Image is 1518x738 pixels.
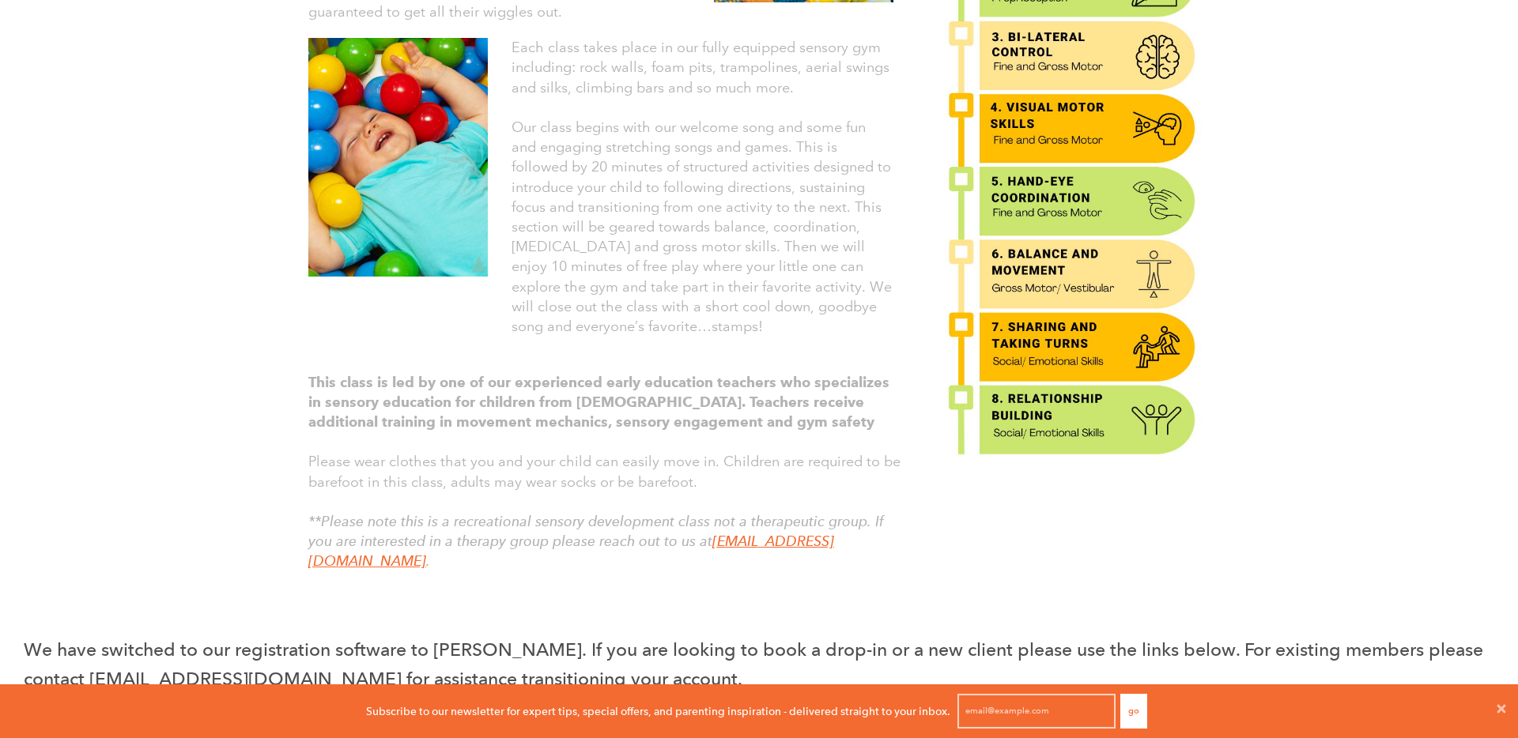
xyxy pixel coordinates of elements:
span: Each class takes place in our fully equipped sensory gym including: rock walls, foam pits, trampo... [512,39,889,96]
p: We have switched to our registration software to [PERSON_NAME]. If you are looking to book a drop... [24,635,1494,694]
span: Please wear clothes that you and your child can easily move in. Children are required to be baref... [308,453,901,490]
span: Our class begins with our welcome song and some fun and engaging stretching songs and games. This... [512,119,892,335]
button: Go [1120,694,1147,729]
strong: This class is led by one of our experienced early education teachers who specializes in sensory e... [308,374,889,431]
i: **Please note this is a recreational sensory development class not a therapeutic group. If you ar... [308,513,884,570]
input: email@example.com [957,694,1116,729]
p: Subscribe to our newsletter for expert tips, special offers, and parenting inspiration - delivere... [366,702,950,720]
